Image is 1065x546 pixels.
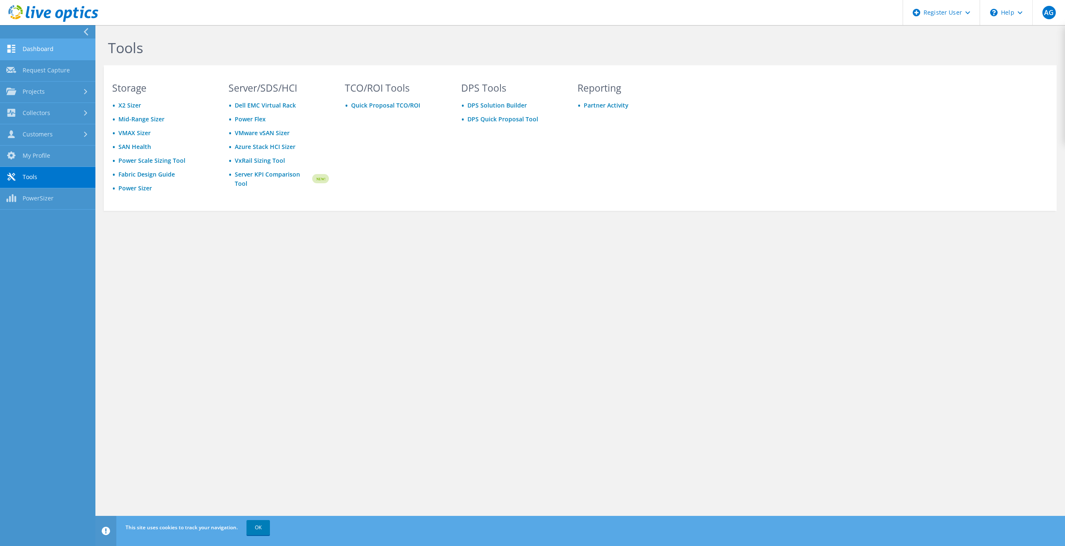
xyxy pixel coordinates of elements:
[118,115,164,123] a: Mid-Range Sizer
[345,83,445,92] h3: TCO/ROI Tools
[1042,6,1056,19] span: AG
[235,170,311,188] a: Server KPI Comparison Tool
[118,143,151,151] a: SAN Health
[351,101,420,109] a: Quick Proposal TCO/ROI
[235,129,290,137] a: VMware vSAN Sizer
[118,129,151,137] a: VMAX Sizer
[118,184,152,192] a: Power Sizer
[235,143,295,151] a: Azure Stack HCI Sizer
[108,39,673,56] h1: Tools
[467,101,527,109] a: DPS Solution Builder
[311,169,329,189] img: new-badge.svg
[246,520,270,535] a: OK
[126,524,238,531] span: This site uses cookies to track your navigation.
[235,115,266,123] a: Power Flex
[118,170,175,178] a: Fabric Design Guide
[228,83,329,92] h3: Server/SDS/HCI
[467,115,538,123] a: DPS Quick Proposal Tool
[118,101,141,109] a: X2 Sizer
[118,156,185,164] a: Power Scale Sizing Tool
[584,101,629,109] a: Partner Activity
[235,101,296,109] a: Dell EMC Virtual Rack
[577,83,678,92] h3: Reporting
[461,83,562,92] h3: DPS Tools
[235,156,285,164] a: VxRail Sizing Tool
[990,9,998,16] svg: \n
[112,83,213,92] h3: Storage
